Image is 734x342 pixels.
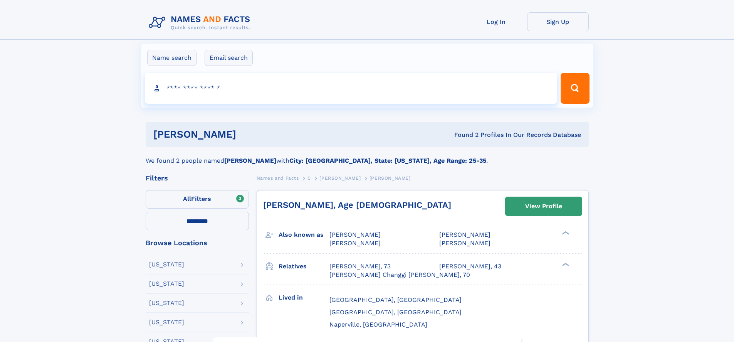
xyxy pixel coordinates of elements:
[506,197,582,216] a: View Profile
[465,12,527,31] a: Log In
[439,239,490,247] span: [PERSON_NAME]
[329,308,462,316] span: [GEOGRAPHIC_DATA], [GEOGRAPHIC_DATA]
[183,195,191,202] span: All
[527,12,589,31] a: Sign Up
[319,173,361,183] a: [PERSON_NAME]
[279,228,329,241] h3: Also known as
[145,73,558,104] input: search input
[525,197,562,215] div: View Profile
[146,147,589,165] div: We found 2 people named with .
[149,300,184,306] div: [US_STATE]
[146,239,249,246] div: Browse Locations
[146,12,257,33] img: Logo Names and Facts
[329,271,470,279] a: [PERSON_NAME] Changgi [PERSON_NAME], 70
[146,175,249,182] div: Filters
[263,200,451,210] a: [PERSON_NAME], Age [DEMOGRAPHIC_DATA]
[307,175,311,181] span: C
[560,262,569,267] div: ❯
[345,131,581,139] div: Found 2 Profiles In Our Records Database
[279,260,329,273] h3: Relatives
[149,281,184,287] div: [US_STATE]
[329,262,391,271] a: [PERSON_NAME], 73
[224,157,276,164] b: [PERSON_NAME]
[561,73,589,104] button: Search Button
[146,190,249,209] label: Filters
[279,291,329,304] h3: Lived in
[439,231,490,238] span: [PERSON_NAME]
[329,239,381,247] span: [PERSON_NAME]
[153,130,345,139] h1: [PERSON_NAME]
[149,319,184,325] div: [US_STATE]
[560,231,569,236] div: ❯
[149,261,184,268] div: [US_STATE]
[257,173,299,183] a: Names and Facts
[329,231,381,238] span: [PERSON_NAME]
[329,296,462,303] span: [GEOGRAPHIC_DATA], [GEOGRAPHIC_DATA]
[307,173,311,183] a: C
[439,262,501,271] a: [PERSON_NAME], 43
[147,50,197,66] label: Name search
[289,157,486,164] b: City: [GEOGRAPHIC_DATA], State: [US_STATE], Age Range: 25-35
[319,175,361,181] span: [PERSON_NAME]
[370,175,411,181] span: [PERSON_NAME]
[329,321,427,328] span: Naperville, [GEOGRAPHIC_DATA]
[205,50,253,66] label: Email search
